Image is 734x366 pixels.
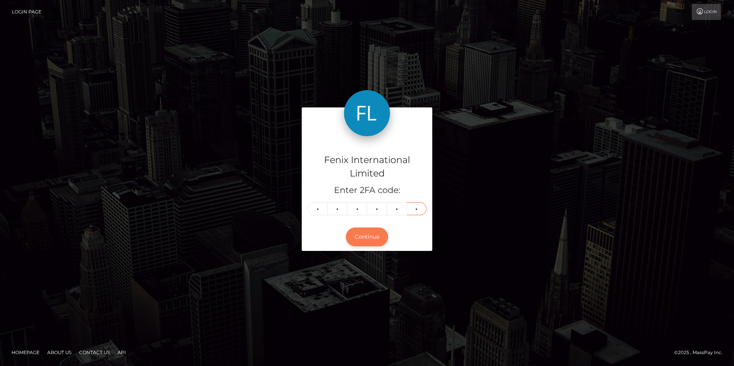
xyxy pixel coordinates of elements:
h5: Enter 2FA code: [307,185,427,196]
a: About Us [44,346,74,358]
button: Continue [346,228,388,246]
a: Homepage [8,346,43,358]
a: API [114,346,129,358]
img: Fenix International Limited [344,90,390,136]
a: Contact Us [76,346,113,358]
a: Login Page [12,4,41,20]
div: © 2025 , MassPay Inc. [674,348,728,357]
a: Login [692,4,721,20]
h4: Fenix International Limited [307,153,427,180]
